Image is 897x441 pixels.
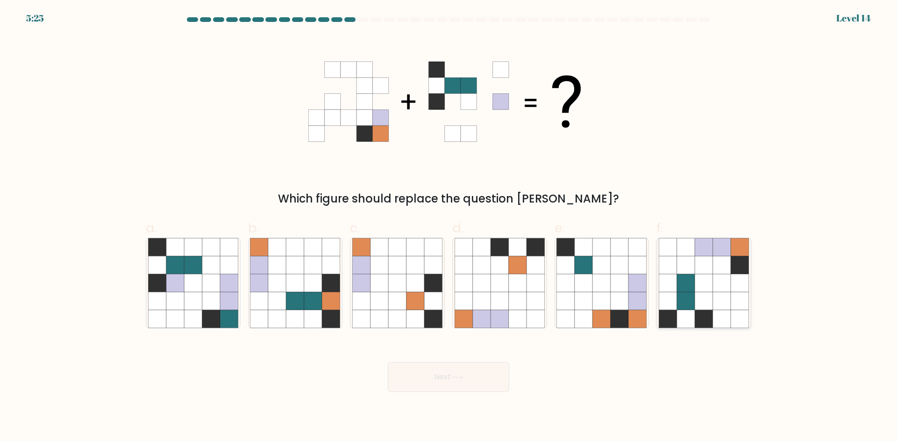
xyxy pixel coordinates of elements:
div: Level 14 [836,11,871,25]
button: Next [388,362,509,392]
span: d. [452,219,463,237]
div: 5:25 [26,11,44,25]
div: Which figure should replace the question [PERSON_NAME]? [151,190,746,207]
span: e. [555,219,565,237]
span: f. [656,219,663,237]
span: c. [350,219,360,237]
span: b. [248,219,259,237]
span: a. [146,219,157,237]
